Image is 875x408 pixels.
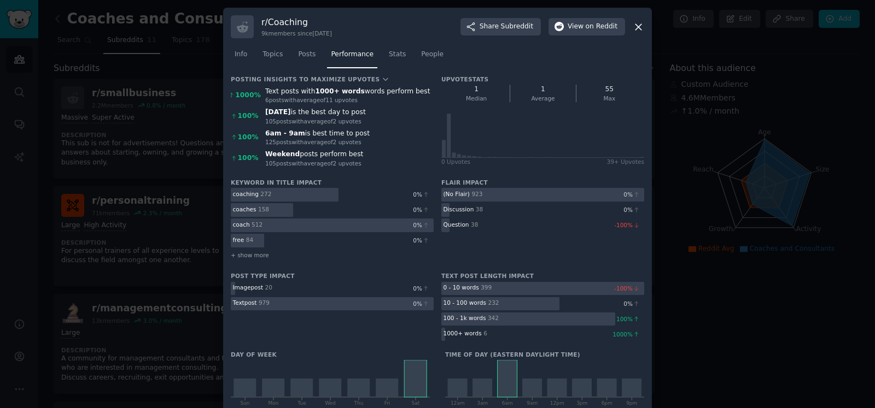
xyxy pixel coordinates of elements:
div: 125 post s with average of 2 upvote s [265,138,434,146]
tspan: Thu [354,400,364,406]
div: 20 [265,283,272,291]
div: 232 [488,299,499,306]
div: 38 [476,205,483,213]
div: 979 [259,299,270,306]
div: Question [444,221,469,228]
tspan: 12am [451,400,465,406]
span: Posts [298,50,316,60]
div: 399 [481,283,492,291]
div: 0 % [623,191,644,198]
div: 39+ Upvotes [606,158,644,165]
div: Average [514,94,572,102]
div: 0 % [623,206,644,214]
div: 0 % [413,285,434,292]
div: is best time to post [265,129,434,139]
div: 6 post s with average of 11 upvote s [265,96,434,104]
tspan: Wed [325,400,336,406]
div: 10 - 100 words [444,299,486,306]
button: ShareSubreddit [460,18,541,36]
a: Posts [294,46,319,68]
div: 100 % [616,315,644,323]
tspan: 9pm [626,400,637,406]
span: + show more [231,251,269,259]
div: Median [447,94,506,102]
h3: Keyword in title impact [231,179,434,186]
span: Stats [389,50,406,60]
tspan: 3pm [576,400,587,406]
div: 9k members since [DATE] [261,29,332,37]
tspan: Sat [412,400,420,406]
tspan: 6pm [602,400,612,406]
span: on Reddit [586,22,617,32]
h3: Post Type Impact [231,272,434,280]
div: 105 post s with average of 2 upvote s [265,159,434,167]
div: Discussion [444,205,474,213]
div: 0 % [413,221,434,229]
a: Info [231,46,251,68]
b: [DATE] [265,108,291,116]
h3: Day of week [231,351,430,358]
div: 1000+ words [444,329,482,337]
h3: Upvote Stats [441,75,488,83]
span: Performance [331,50,374,60]
tspan: 12pm [550,400,564,406]
div: 38 [471,221,478,228]
div: 923 [471,190,482,198]
a: Performance [327,46,377,68]
span: View [568,22,617,32]
div: 272 [260,190,271,198]
span: Topics [262,50,283,60]
div: 0 % [413,191,434,198]
div: Posting Insights to maximize [231,75,346,83]
div: 0 - 10 words [444,283,479,291]
div: 1 [514,85,572,94]
div: free [233,236,244,244]
div: coach [233,221,250,228]
div: 84 [246,236,253,244]
div: 1000 % [612,330,644,338]
div: 1 [447,85,506,94]
div: Text posts with words perform best [265,87,434,97]
div: 512 [252,221,262,228]
div: 342 [488,314,499,322]
div: 105 post s with average of 2 upvote s [265,117,434,125]
div: 100 - 1k words [444,314,486,322]
div: is the best day to post [265,108,434,117]
span: Share [480,22,533,32]
b: 6am - 9am [265,129,305,137]
tspan: 6am [502,400,513,406]
a: Viewon Reddit [549,18,625,36]
tspan: Tue [297,400,306,406]
span: Info [235,50,247,60]
h3: r/ Coaching [261,16,332,28]
div: coaches [233,205,256,213]
div: 100 % [238,111,259,121]
h3: Time of day ( Eastern Daylight Time ) [445,351,644,358]
a: Stats [385,46,410,68]
div: 0 % [413,300,434,308]
div: 0 % [623,300,644,308]
div: 0 Upvote s [441,158,470,165]
div: (No Flair) [444,190,470,198]
tspan: 3am [477,400,488,406]
div: -100 % [614,221,644,229]
b: Weekend [265,150,300,158]
tspan: Sun [240,400,249,406]
button: Upvotes [348,75,389,83]
div: coaching [233,190,259,198]
div: Max [580,94,638,102]
div: 0 % [413,206,434,214]
tspan: Fri [384,400,390,406]
div: Image post [233,283,264,291]
b: 1000+ words [315,87,364,95]
div: 55 [580,85,638,94]
div: 158 [258,205,269,213]
span: People [421,50,444,60]
div: 100 % [238,153,259,163]
div: 6 [483,329,487,337]
span: Upvotes [348,75,380,83]
a: People [417,46,447,68]
div: Text post [233,299,257,306]
tspan: Mon [269,400,279,406]
a: Topics [259,46,287,68]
